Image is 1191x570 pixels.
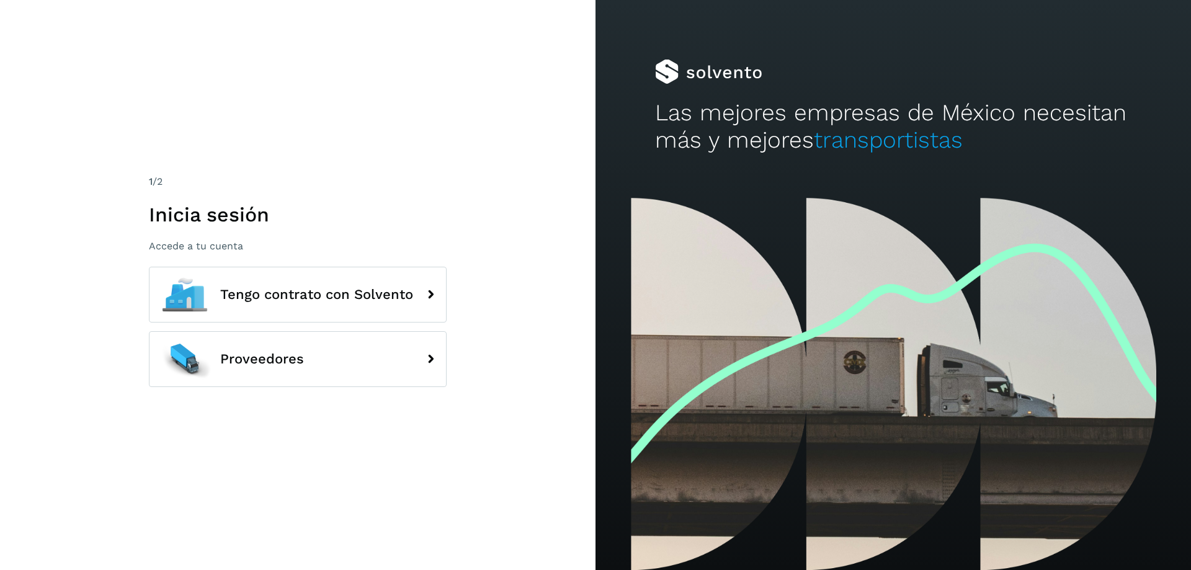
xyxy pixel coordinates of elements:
[149,203,447,226] h1: Inicia sesión
[220,287,413,302] span: Tengo contrato con Solvento
[220,352,304,367] span: Proveedores
[149,267,447,323] button: Tengo contrato con Solvento
[149,240,447,252] p: Accede a tu cuenta
[149,176,153,187] span: 1
[655,99,1131,154] h2: Las mejores empresas de México necesitan más y mejores
[814,127,963,153] span: transportistas
[149,331,447,387] button: Proveedores
[149,174,447,189] div: /2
